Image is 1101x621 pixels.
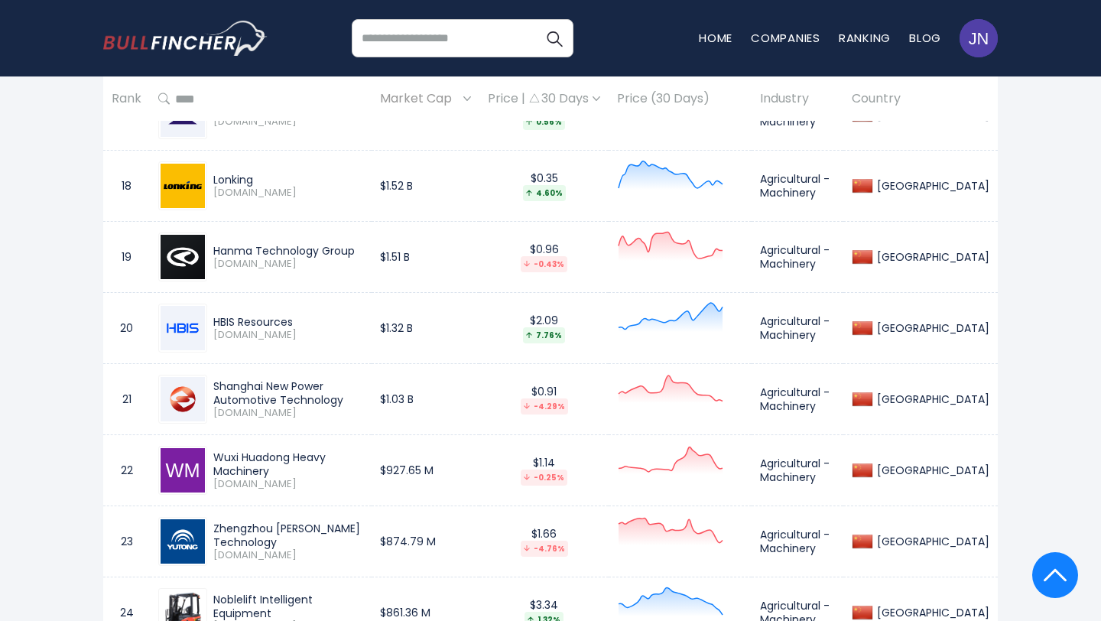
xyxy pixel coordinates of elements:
[213,244,363,258] div: Hanma Technology Group
[752,151,843,222] td: Agricultural - Machinery
[873,463,989,477] div: [GEOGRAPHIC_DATA]
[752,293,843,364] td: Agricultural - Machinery
[488,171,600,201] div: $0.35
[161,164,205,208] img: 3339.HK.png
[523,185,566,201] div: 4.60%
[873,392,989,406] div: [GEOGRAPHIC_DATA]
[873,606,989,619] div: [GEOGRAPHIC_DATA]
[488,91,600,107] div: Price | 30 Days
[843,76,998,122] th: Country
[909,30,941,46] a: Blog
[213,478,363,491] span: [DOMAIN_NAME]
[752,506,843,577] td: Agricultural - Machinery
[488,314,600,343] div: $2.09
[213,450,363,478] div: Wuxi Huadong Heavy Machinery
[213,187,363,200] span: [DOMAIN_NAME]
[372,222,479,293] td: $1.51 B
[488,385,600,415] div: $0.91
[213,329,363,342] span: [DOMAIN_NAME]
[752,435,843,506] td: Agricultural - Machinery
[213,522,363,549] div: Zhengzhou [PERSON_NAME] Technology
[161,377,205,421] img: 600841.SS.png
[523,327,565,343] div: 7.76%
[751,30,820,46] a: Companies
[161,235,205,279] img: 600375.SS.png
[873,250,989,264] div: [GEOGRAPHIC_DATA]
[609,76,752,122] th: Price (30 Days)
[535,19,573,57] button: Search
[488,456,600,486] div: $1.14
[521,256,567,272] div: -0.43%
[161,306,205,350] img: 000923.SZ.png
[873,321,989,335] div: [GEOGRAPHIC_DATA]
[103,435,150,506] td: 22
[372,506,479,577] td: $874.79 M
[752,222,843,293] td: Agricultural - Machinery
[213,593,363,620] div: Noblelift Intelligent Equipment
[488,527,600,557] div: $1.66
[521,398,568,415] div: -4.29%
[752,76,843,122] th: Industry
[103,151,150,222] td: 18
[213,549,363,562] span: [DOMAIN_NAME]
[488,242,600,272] div: $0.96
[213,173,363,187] div: Lonking
[103,76,150,122] th: Rank
[213,315,363,329] div: HBIS Resources
[752,364,843,435] td: Agricultural - Machinery
[372,151,479,222] td: $1.52 B
[873,108,989,122] div: [GEOGRAPHIC_DATA]
[380,87,460,111] span: Market Cap
[213,115,363,128] span: [DOMAIN_NAME]
[103,293,150,364] td: 20
[161,519,205,564] img: 600817.SS.png
[103,506,150,577] td: 23
[103,222,150,293] td: 19
[521,541,568,557] div: -4.76%
[213,407,363,420] span: [DOMAIN_NAME]
[103,364,150,435] td: 21
[372,364,479,435] td: $1.03 B
[213,258,363,271] span: [DOMAIN_NAME]
[699,30,732,46] a: Home
[839,30,891,46] a: Ranking
[213,379,363,407] div: Shanghai New Power Automotive Technology
[103,21,268,56] img: bullfincher logo
[873,179,989,193] div: [GEOGRAPHIC_DATA]
[103,21,268,56] a: Go to homepage
[372,435,479,506] td: $927.65 M
[372,293,479,364] td: $1.32 B
[521,470,567,486] div: -0.25%
[873,535,989,548] div: [GEOGRAPHIC_DATA]
[523,114,565,130] div: 0.56%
